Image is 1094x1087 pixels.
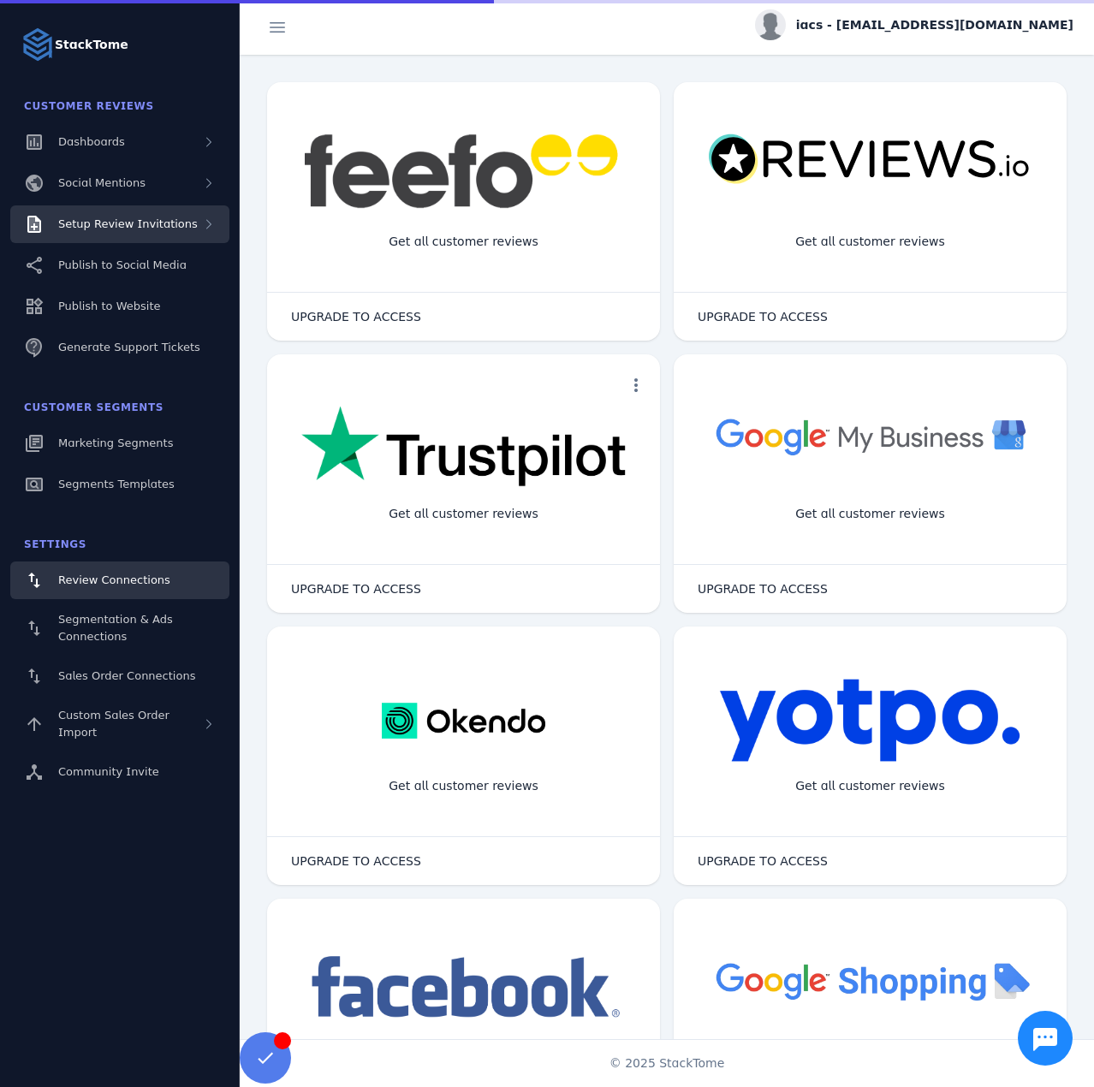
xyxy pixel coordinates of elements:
[10,561,229,599] a: Review Connections
[10,247,229,284] a: Publish to Social Media
[698,583,828,595] span: UPGRADE TO ACCESS
[708,406,1032,466] img: googlebusiness.png
[21,27,55,62] img: Logo image
[708,950,1032,1011] img: googleshopping.png
[708,134,1032,186] img: reviewsio.svg
[375,491,552,537] div: Get all customer reviews
[58,765,159,778] span: Community Invite
[24,538,86,550] span: Settings
[10,657,229,695] a: Sales Order Connections
[58,258,187,271] span: Publish to Social Media
[719,678,1021,763] img: yotpo.png
[10,753,229,791] a: Community Invite
[291,583,421,595] span: UPGRADE TO ACCESS
[55,36,128,54] strong: StackTome
[58,437,173,449] span: Marketing Segments
[291,311,421,323] span: UPGRADE TO ACCESS
[782,219,959,264] div: Get all customer reviews
[58,669,195,682] span: Sales Order Connections
[698,311,828,323] span: UPGRADE TO ACCESS
[58,478,175,490] span: Segments Templates
[274,844,438,878] button: UPGRADE TO ACCESS
[24,401,164,413] span: Customer Segments
[782,763,959,809] div: Get all customer reviews
[10,329,229,366] a: Generate Support Tickets
[782,491,959,537] div: Get all customer reviews
[58,300,160,312] span: Publish to Website
[10,603,229,654] a: Segmentation & Ads Connections
[58,573,170,586] span: Review Connections
[375,763,552,809] div: Get all customer reviews
[681,300,845,334] button: UPGRADE TO ACCESS
[769,1036,971,1081] div: Import Products from Google
[58,135,125,148] span: Dashboards
[698,855,828,867] span: UPGRADE TO ACCESS
[301,134,626,209] img: feefo.png
[382,678,545,763] img: okendo.webp
[301,406,626,490] img: trustpilot.png
[301,950,626,1026] img: facebook.png
[796,16,1073,34] span: iacs - [EMAIL_ADDRESS][DOMAIN_NAME]
[58,176,146,189] span: Social Mentions
[681,572,845,606] button: UPGRADE TO ACCESS
[619,368,653,402] button: more
[24,100,154,112] span: Customer Reviews
[10,288,229,325] a: Publish to Website
[10,466,229,503] a: Segments Templates
[291,855,421,867] span: UPGRADE TO ACCESS
[609,1054,725,1072] span: © 2025 StackTome
[274,572,438,606] button: UPGRADE TO ACCESS
[58,709,169,739] span: Custom Sales Order Import
[375,219,552,264] div: Get all customer reviews
[10,425,229,462] a: Marketing Segments
[755,9,1073,40] button: iacs - [EMAIL_ADDRESS][DOMAIN_NAME]
[681,844,845,878] button: UPGRADE TO ACCESS
[58,613,173,643] span: Segmentation & Ads Connections
[755,9,786,40] img: profile.jpg
[274,300,438,334] button: UPGRADE TO ACCESS
[58,217,198,230] span: Setup Review Invitations
[58,341,200,353] span: Generate Support Tickets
